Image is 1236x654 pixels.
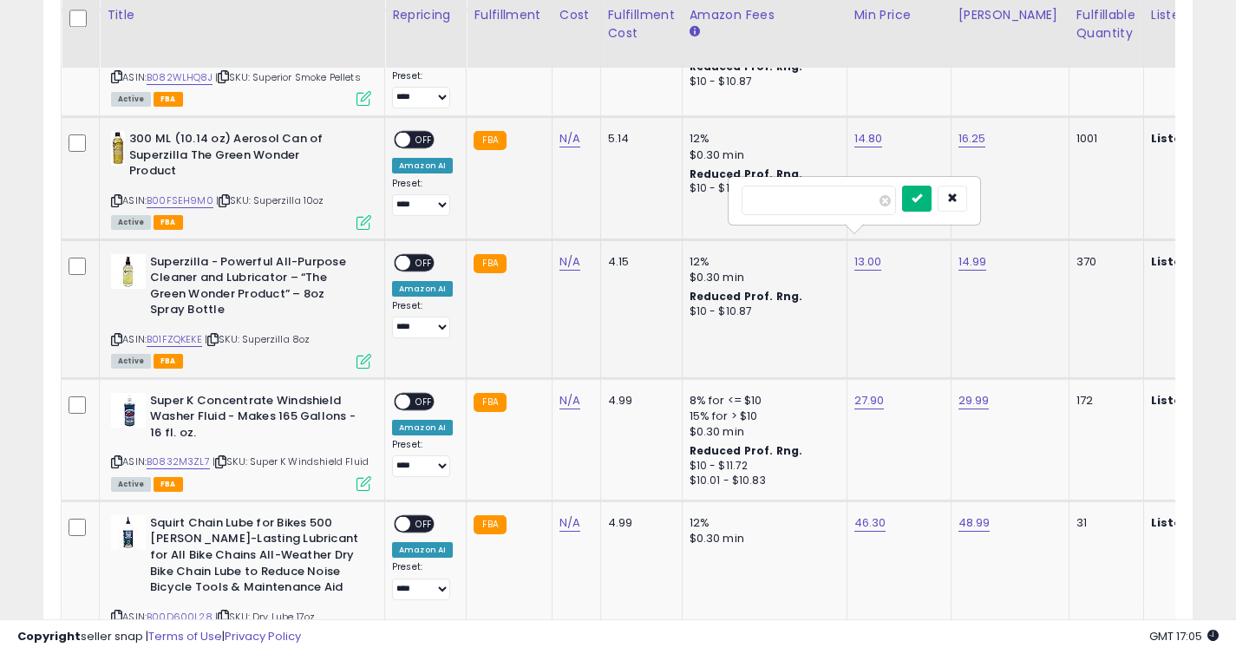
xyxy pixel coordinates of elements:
[1151,514,1230,531] b: Listed Price:
[690,424,834,440] div: $0.30 min
[690,181,834,196] div: $10 - $10.87
[111,254,146,289] img: 41sp1pDh9kL._SL40_.jpg
[690,147,834,163] div: $0.30 min
[410,133,438,147] span: OFF
[608,6,675,43] div: Fulfillment Cost
[107,6,377,24] div: Title
[559,392,580,409] a: N/A
[958,392,990,409] a: 29.99
[690,6,840,24] div: Amazon Fees
[154,92,183,107] span: FBA
[854,130,883,147] a: 14.80
[150,393,361,446] b: Super K Concentrate Windshield Washer Fluid - Makes 165 Gallons - 16 fl. oz.
[854,514,886,532] a: 46.30
[111,131,371,227] div: ASIN:
[129,131,340,184] b: 300 ML (10.14 oz) Aerosol Can of Superzilla The Green Wonder Product
[958,514,991,532] a: 48.99
[690,531,834,546] div: $0.30 min
[216,193,324,207] span: | SKU: Superzilla 10oz
[690,443,803,458] b: Reduced Prof. Rng.
[410,394,438,409] span: OFF
[690,409,834,424] div: 15% for > $10
[690,289,803,304] b: Reduced Prof. Rng.
[392,158,453,173] div: Amazon AI
[154,354,183,369] span: FBA
[1076,393,1130,409] div: 172
[690,459,834,474] div: $10 - $11.72
[1151,253,1230,270] b: Listed Price:
[474,515,506,534] small: FBA
[205,332,311,346] span: | SKU: Superzilla 8oz
[392,70,453,109] div: Preset:
[474,254,506,273] small: FBA
[958,253,987,271] a: 14.99
[148,628,222,644] a: Terms of Use
[474,6,544,24] div: Fulfillment
[559,130,580,147] a: N/A
[1151,392,1230,409] b: Listed Price:
[690,167,803,181] b: Reduced Prof. Rng.
[1151,130,1230,147] b: Listed Price:
[150,254,361,323] b: Superzilla - Powerful All-Purpose Cleaner and Lubricator – “The Green Wonder Product” – 8oz Spray...
[111,92,151,107] span: All listings currently available for purchase on Amazon
[1076,131,1130,147] div: 1001
[608,393,669,409] div: 4.99
[111,131,125,166] img: 41O0XAC3ByL._SL40_.jpg
[392,300,453,339] div: Preset:
[147,70,213,85] a: B082WLHQ8J
[410,255,438,270] span: OFF
[111,393,371,489] div: ASIN:
[392,281,453,297] div: Amazon AI
[608,131,669,147] div: 5.14
[854,392,885,409] a: 27.90
[474,393,506,412] small: FBA
[111,477,151,492] span: All listings currently available for purchase on Amazon
[690,304,834,319] div: $10 - $10.87
[17,629,301,645] div: seller snap | |
[392,439,453,478] div: Preset:
[690,131,834,147] div: 12%
[958,130,986,147] a: 16.25
[690,474,834,488] div: $10.01 - $10.83
[690,254,834,270] div: 12%
[17,628,81,644] strong: Copyright
[215,70,361,84] span: | SKU: Superior Smoke Pellets
[111,515,146,550] img: 31LsXHok8xL._SL40_.jpg
[392,6,459,24] div: Repricing
[854,6,944,24] div: Min Price
[1076,6,1136,43] div: Fulfillable Quantity
[154,477,183,492] span: FBA
[111,215,151,230] span: All listings currently available for purchase on Amazon
[690,393,834,409] div: 8% for <= $10
[690,75,834,89] div: $10 - $10.87
[1076,254,1130,270] div: 370
[225,628,301,644] a: Privacy Policy
[474,131,506,150] small: FBA
[1076,515,1130,531] div: 31
[154,215,183,230] span: FBA
[213,455,369,468] span: | SKU: Super K Windshield Fluid
[559,253,580,271] a: N/A
[147,455,210,469] a: B0832M3ZL7
[111,254,371,367] div: ASIN:
[608,515,669,531] div: 4.99
[690,24,700,40] small: Amazon Fees.
[147,332,202,347] a: B01FZQKEKE
[958,6,1062,24] div: [PERSON_NAME]
[559,514,580,532] a: N/A
[690,270,834,285] div: $0.30 min
[111,393,146,428] img: 41RD-VY+w6L._SL40_.jpg
[854,253,882,271] a: 13.00
[392,420,453,435] div: Amazon AI
[608,254,669,270] div: 4.15
[111,24,371,105] div: ASIN:
[392,542,453,558] div: Amazon AI
[392,178,453,217] div: Preset:
[559,6,593,24] div: Cost
[111,354,151,369] span: All listings currently available for purchase on Amazon
[690,515,834,531] div: 12%
[410,516,438,531] span: OFF
[392,561,453,600] div: Preset:
[1149,628,1219,644] span: 2025-08-13 17:05 GMT
[150,515,361,600] b: Squirt Chain Lube for Bikes 500 [PERSON_NAME]-Lasting Lubricant for All Bike Chains All-Weather D...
